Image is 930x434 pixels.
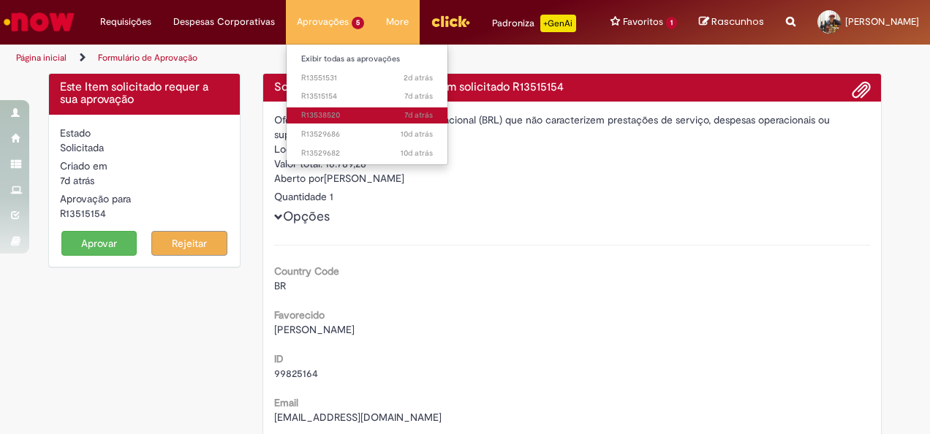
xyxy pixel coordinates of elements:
[60,81,229,107] h4: Este Item solicitado requer a sua aprovação
[623,15,663,29] span: Favoritos
[274,352,284,365] b: ID
[301,110,433,121] span: R13538520
[274,396,298,409] b: Email
[100,15,151,29] span: Requisições
[274,142,871,156] div: Locação caçamba Agosto
[404,72,433,83] time: 27/09/2025 10:00:58
[61,231,137,256] button: Aprovar
[301,91,433,102] span: R13515154
[274,113,871,142] div: Oferta para pagamentos em moeda nacional (BRL) que não caracterizem prestações de serviço, despes...
[16,52,67,64] a: Página inicial
[60,206,229,221] div: R13515154
[404,91,433,102] time: 22/09/2025 22:22:07
[1,7,77,37] img: ServiceNow
[60,140,229,155] div: Solicitada
[404,110,433,121] span: 7d atrás
[404,72,433,83] span: 2d atrás
[301,148,433,159] span: R13529682
[274,411,442,424] span: [EMAIL_ADDRESS][DOMAIN_NAME]
[301,72,433,84] span: R13551531
[401,129,433,140] time: 19/09/2025 12:09:56
[287,126,447,142] a: Aberto R13529686 :
[173,15,275,29] span: Despesas Corporativas
[666,17,677,29] span: 1
[11,45,609,72] ul: Trilhas de página
[274,323,355,336] span: [PERSON_NAME]
[404,110,433,121] time: 22/09/2025 12:12:09
[274,81,871,94] h4: Solicitação de aprovação para Item solicitado R13515154
[401,129,433,140] span: 10d atrás
[404,91,433,102] span: 7d atrás
[711,15,764,28] span: Rascunhos
[274,279,286,292] span: BR
[274,264,339,278] b: Country Code
[286,44,448,165] ul: Aprovações
[845,15,919,28] span: [PERSON_NAME]
[431,10,470,32] img: click_logo_yellow_360x200.png
[287,107,447,123] a: Aberto R13538520 :
[274,171,324,186] label: Aberto por
[274,308,325,321] b: Favorecido
[60,159,107,173] label: Criado em
[151,231,227,256] button: Rejeitar
[699,15,764,29] a: Rascunhos
[287,70,447,86] a: Aberto R13551531 :
[287,51,447,67] a: Exibir todas as aprovações
[98,52,197,64] a: Formulário de Aprovação
[60,174,94,187] time: 22/09/2025 22:22:07
[297,15,349,29] span: Aprovações
[386,15,409,29] span: More
[352,17,364,29] span: 5
[287,145,447,161] a: Aberto R13529682 :
[274,171,871,189] div: [PERSON_NAME]
[60,173,229,188] div: 22/09/2025 22:22:07
[492,15,576,32] div: Padroniza
[274,367,318,380] span: 99825164
[60,191,131,206] label: Aprovação para
[540,15,576,32] p: +GenAi
[60,126,91,140] label: Estado
[401,148,433,159] time: 19/09/2025 10:15:57
[274,189,871,204] div: Quantidade 1
[301,129,433,140] span: R13529686
[274,156,871,171] div: Valor total: 16.789,28
[60,174,94,187] span: 7d atrás
[401,148,433,159] span: 10d atrás
[287,88,447,104] a: Aberto R13515154 :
